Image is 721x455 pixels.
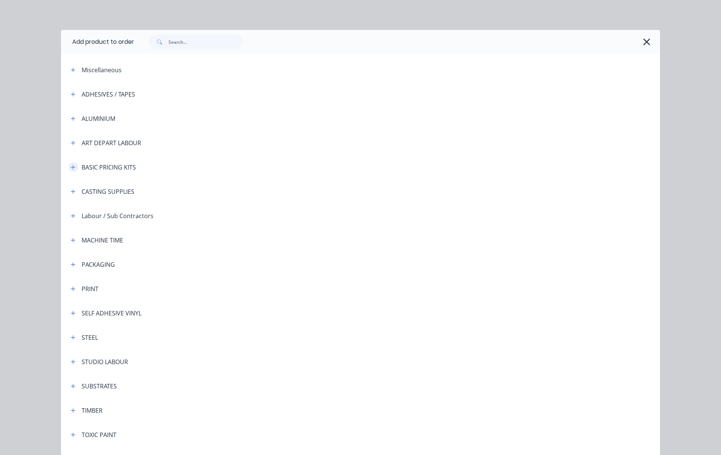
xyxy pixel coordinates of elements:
[82,114,115,123] div: ALUMINIUM
[82,163,136,172] div: BASIC PRICING KITS
[82,138,141,147] div: ART DEPART LABOUR
[82,236,123,245] div: MACHINE TIME
[82,187,134,196] div: CASTING SUPPLIES
[82,430,116,439] div: TOXIC PAINT
[82,284,98,293] div: PRINT
[82,211,153,220] div: Labour / Sub Contractors
[82,65,122,74] div: Miscellaneous
[82,90,135,99] div: ADHESIVES / TAPES
[82,357,128,366] div: STUDIO LABOUR
[82,260,115,269] div: PACKAGING
[82,333,98,342] div: STEEL
[61,30,134,54] div: Add product to order
[82,309,142,318] div: SELF ADHESIVE VINYL
[82,382,117,391] div: SUBSTRATES
[82,406,103,415] div: TIMBER
[168,34,243,49] input: Search...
